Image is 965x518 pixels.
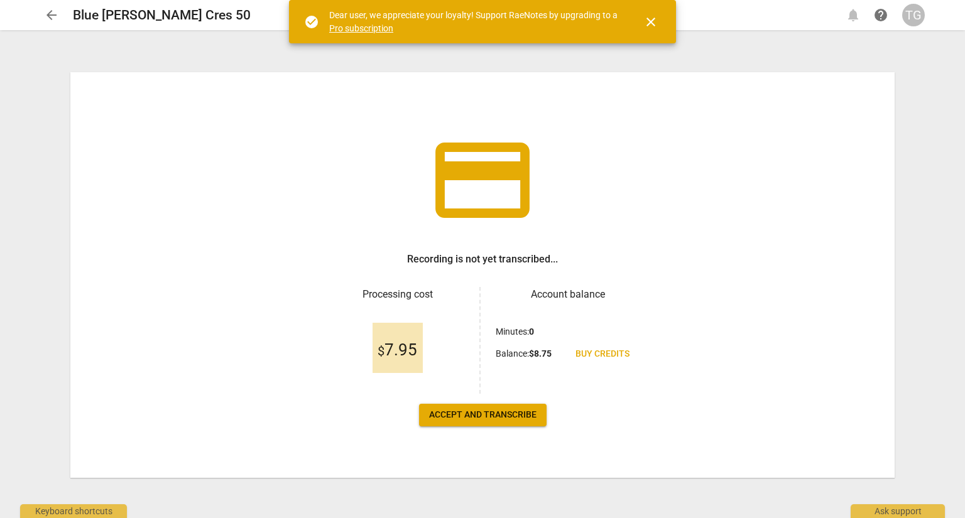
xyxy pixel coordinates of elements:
[565,343,640,365] a: Buy credits
[870,4,892,26] a: Help
[73,8,251,23] h2: Blue [PERSON_NAME] Cres 50
[575,348,630,360] span: Buy credits
[304,14,319,30] span: check_circle
[496,347,552,360] p: Balance :
[44,8,59,23] span: arrow_back
[529,326,534,337] b: 0
[329,23,393,33] a: Pro subscription
[325,287,469,302] h3: Processing cost
[496,287,640,302] h3: Account balance
[426,124,539,237] span: credit_card
[329,9,621,35] div: Dear user, we appreciate your loyalty! Support RaeNotes by upgrading to a
[378,341,417,360] span: 7.95
[851,504,945,518] div: Ask support
[20,504,127,518] div: Keyboard shortcuts
[873,8,888,23] span: help
[636,7,666,37] button: Close
[529,348,552,359] b: $ 8.75
[407,252,558,267] h3: Recording is not yet transcribed...
[378,343,384,359] span: $
[429,409,537,421] span: Accept and transcribe
[643,14,658,30] span: close
[496,325,534,338] p: Minutes :
[902,4,925,26] button: TG
[419,404,547,426] button: Accept and transcribe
